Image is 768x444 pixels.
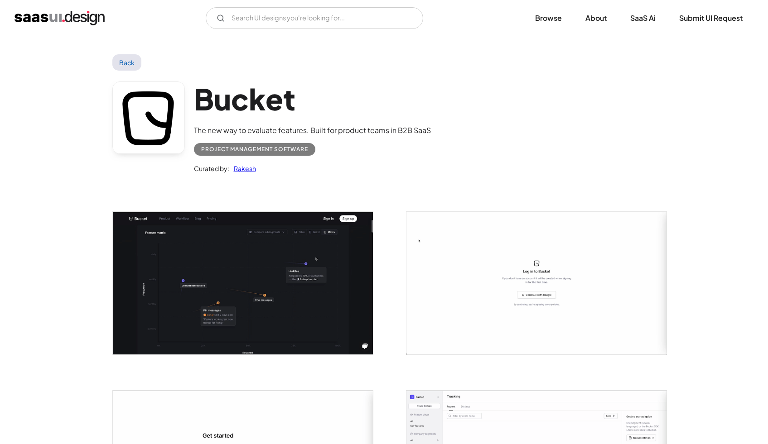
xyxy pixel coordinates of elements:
[668,8,754,28] a: Submit UI Request
[406,212,667,354] a: open lightbox
[194,81,431,116] h1: Bucket
[112,54,142,71] a: Back
[575,8,618,28] a: About
[194,125,431,136] div: The new way to evaluate features. Built for product teams in B2B SaaS
[406,212,667,354] img: 65b73cfc7771d0b8c89ad3ef_bucket%20Login%20screen.png
[194,163,229,174] div: Curated by:
[524,8,573,28] a: Browse
[206,7,423,29] form: Email Form
[113,212,373,354] img: 65b73cfd80c184325a7c3f91_bucket%20Home%20Screen.png
[113,212,373,354] a: open lightbox
[619,8,667,28] a: SaaS Ai
[14,11,105,25] a: home
[229,163,256,174] a: Rakesh
[206,7,423,29] input: Search UI designs you're looking for...
[201,144,308,155] div: Project Management Software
